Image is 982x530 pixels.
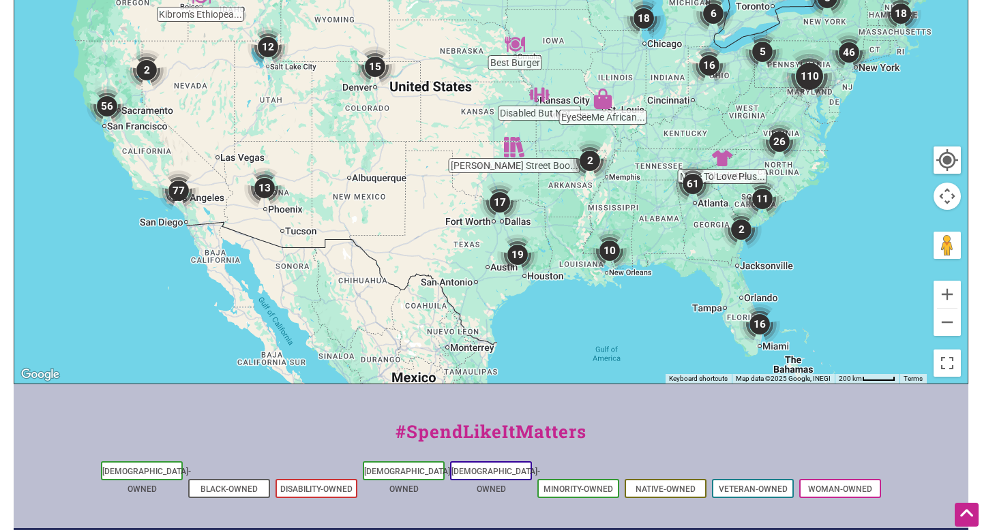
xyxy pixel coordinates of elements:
[14,418,968,458] div: #SpendLikeItMatters
[593,89,613,109] div: EyeSeeMe African American Children's Bookstore
[636,484,696,494] a: Native-Owned
[126,50,167,91] div: 2
[712,148,732,168] div: More To Love Plus Size Consignment
[934,281,961,308] button: Zoom in
[736,375,831,382] span: Map data ©2025 Google, INEGI
[934,146,961,174] button: Your Location
[589,230,630,271] div: 10
[451,467,540,494] a: [DEMOGRAPHIC_DATA]-Owned
[719,484,788,494] a: Veteran-Owned
[689,45,730,86] div: 16
[721,209,762,250] div: 2
[932,348,962,377] button: Toggle fullscreen view
[759,121,800,162] div: 26
[158,170,199,211] div: 77
[934,309,961,336] button: Zoom out
[904,375,923,382] a: Terms (opens in new tab)
[672,163,713,204] div: 61
[934,232,961,259] button: Drag Pegman onto the map to open Street View
[280,484,353,494] a: Disability-Owned
[934,183,961,210] button: Map camera controls
[955,503,979,527] div: Scroll Back to Top
[739,304,780,345] div: 16
[569,140,610,181] div: 2
[529,84,550,105] div: Disabled But Not Really
[669,374,728,384] button: Keyboard shortcuts
[87,86,128,127] div: 56
[742,31,783,72] div: 5
[200,484,258,494] a: Black-Owned
[504,137,524,157] div: Fulton Street Books & Coffee
[18,366,63,384] a: Open this area in Google Maps (opens a new window)
[102,467,191,494] a: [DEMOGRAPHIC_DATA]-Owned
[782,49,837,104] div: 110
[497,234,538,275] div: 19
[544,484,613,494] a: Minority-Owned
[829,32,869,73] div: 46
[808,484,872,494] a: Woman-Owned
[835,374,899,384] button: Map Scale: 200 km per 45 pixels
[839,375,862,382] span: 200 km
[479,182,520,223] div: 17
[364,467,453,494] a: [DEMOGRAPHIC_DATA]-Owned
[742,178,783,219] div: 11
[505,34,525,54] div: Best Burger
[248,27,288,67] div: 12
[355,46,396,87] div: 15
[244,168,285,208] div: 13
[18,366,63,384] img: Google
